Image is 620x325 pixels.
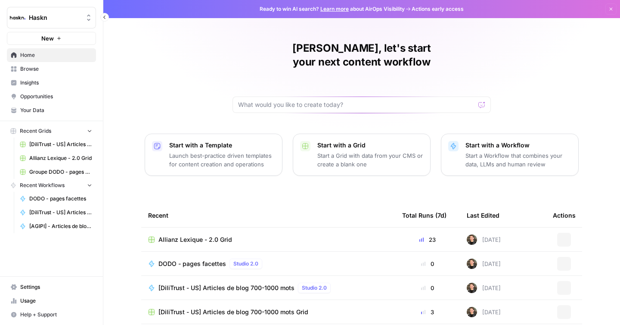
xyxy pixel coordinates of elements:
[467,283,477,293] img: uhgcgt6zpiex4psiaqgkk0ok3li6
[20,127,51,135] span: Recent Grids
[402,308,453,316] div: 3
[412,5,464,13] span: Actions early access
[16,206,96,219] a: [DiliTrust - US] Articles de blog 700-1000 mots
[29,222,92,230] span: [AGIPI] - Articles de blog - Optimisations
[467,259,477,269] img: uhgcgt6zpiex4psiaqgkk0ok3li6
[16,151,96,165] a: Allianz Lexique - 2.0 Grid
[29,141,92,148] span: [DiliTrust - US] Articles de blog 700-1000 mots Grid
[16,192,96,206] a: DODO - pages facettes
[317,151,423,169] p: Start a Grid with data from your CMS or create a blank one
[169,141,275,150] p: Start with a Template
[20,93,92,100] span: Opportunities
[465,151,571,169] p: Start a Workflow that combines your data, LLMs and human review
[7,308,96,322] button: Help + Support
[402,259,453,268] div: 0
[7,294,96,308] a: Usage
[158,235,232,244] span: Allianz Lexique - 2.0 Grid
[158,284,294,292] span: [DiliTrust - US] Articles de blog 700-1000 mots
[402,235,453,244] div: 23
[553,203,576,227] div: Actions
[260,5,405,13] span: Ready to win AI search? about AirOps Visibility
[402,203,446,227] div: Total Runs (7d)
[467,234,501,245] div: [DATE]
[158,259,226,268] span: DODO - pages facettes
[7,179,96,192] button: Recent Workflows
[7,48,96,62] a: Home
[7,32,96,45] button: New
[467,259,501,269] div: [DATE]
[7,90,96,103] a: Opportunities
[20,283,92,291] span: Settings
[41,34,54,43] span: New
[7,7,96,28] button: Workspace: Haskn
[402,284,453,292] div: 0
[20,65,92,73] span: Browse
[29,209,92,216] span: [DiliTrust - US] Articles de blog 700-1000 mots
[16,137,96,151] a: [DiliTrust - US] Articles de blog 700-1000 mots Grid
[467,307,477,317] img: uhgcgt6zpiex4psiaqgkk0ok3li6
[148,308,388,316] a: [DiliTrust - US] Articles de blog 700-1000 mots Grid
[20,297,92,305] span: Usage
[293,134,431,176] button: Start with a GridStart a Grid with data from your CMS or create a blank one
[232,41,491,69] h1: [PERSON_NAME], let's start your next content workflow
[158,308,308,316] span: [DiliTrust - US] Articles de blog 700-1000 mots Grid
[16,165,96,179] a: Groupe DODO - pages catégories Grid
[317,141,423,150] p: Start with a Grid
[20,106,92,114] span: Your Data
[145,134,282,176] button: Start with a TemplateLaunch best-practice driven templates for content creation and operations
[238,100,475,109] input: What would you like to create today?
[148,283,388,293] a: [DiliTrust - US] Articles de blog 700-1000 motsStudio 2.0
[20,311,92,319] span: Help + Support
[467,203,499,227] div: Last Edited
[7,125,96,137] button: Recent Grids
[148,259,388,269] a: DODO - pages facettesStudio 2.0
[29,195,92,203] span: DODO - pages facettes
[467,234,477,245] img: uhgcgt6zpiex4psiaqgkk0ok3li6
[465,141,571,150] p: Start with a Workflow
[302,284,327,292] span: Studio 2.0
[7,62,96,76] a: Browse
[148,203,388,227] div: Recent
[467,307,501,317] div: [DATE]
[7,280,96,294] a: Settings
[20,79,92,87] span: Insights
[233,260,258,268] span: Studio 2.0
[320,6,349,12] a: Learn more
[148,235,388,244] a: Allianz Lexique - 2.0 Grid
[7,76,96,90] a: Insights
[10,10,25,25] img: Haskn Logo
[7,103,96,117] a: Your Data
[29,168,92,176] span: Groupe DODO - pages catégories Grid
[20,181,65,189] span: Recent Workflows
[16,219,96,233] a: [AGIPI] - Articles de blog - Optimisations
[29,154,92,162] span: Allianz Lexique - 2.0 Grid
[20,51,92,59] span: Home
[441,134,579,176] button: Start with a WorkflowStart a Workflow that combines your data, LLMs and human review
[169,151,275,169] p: Launch best-practice driven templates for content creation and operations
[467,283,501,293] div: [DATE]
[29,13,81,22] span: Haskn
